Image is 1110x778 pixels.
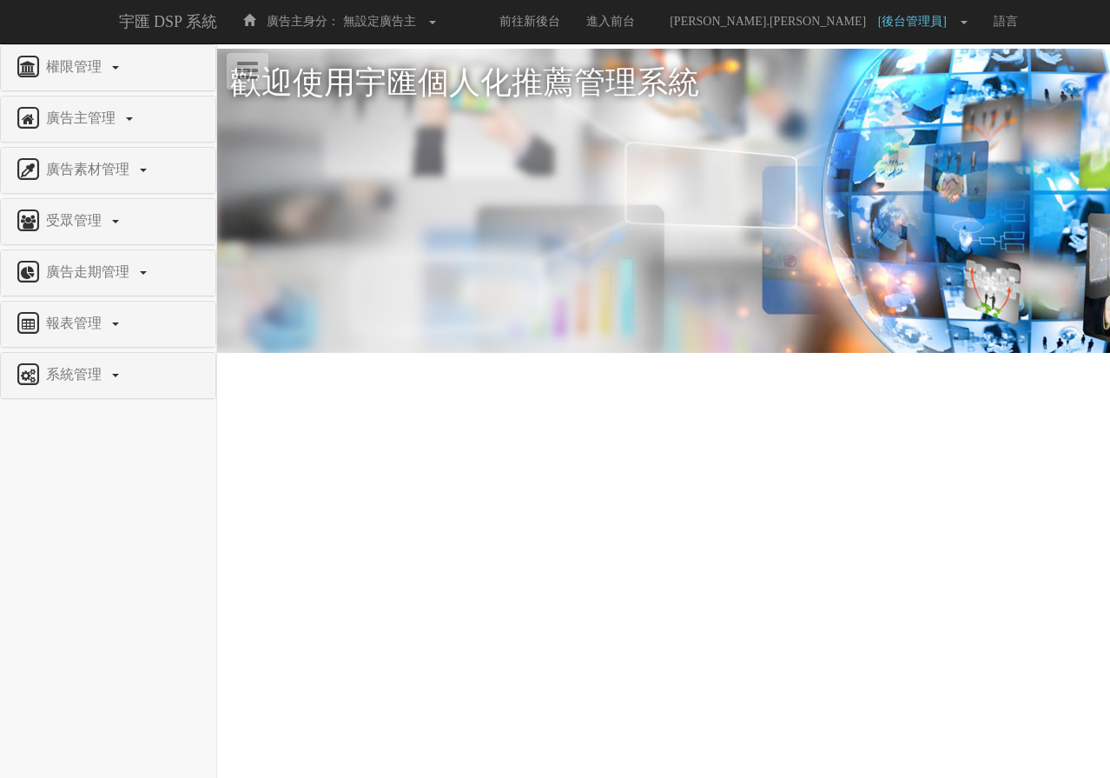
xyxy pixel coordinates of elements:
span: 廣告素材管理 [42,162,138,176]
span: 無設定廣告主 [343,15,416,28]
a: 權限管理 [14,54,202,82]
a: 廣告素材管理 [14,156,202,184]
a: 廣告走期管理 [14,259,202,287]
span: 報表管理 [42,316,110,330]
a: 廣告主管理 [14,105,202,133]
span: 系統管理 [42,367,110,382]
span: 廣告走期管理 [42,264,138,279]
span: 權限管理 [42,59,110,74]
span: 廣告主管理 [42,110,124,125]
span: [後台管理員] [878,15,955,28]
a: 系統管理 [14,362,202,389]
span: 廣告主身分： [267,15,340,28]
a: 報表管理 [14,310,202,338]
span: [PERSON_NAME].[PERSON_NAME] [661,15,875,28]
a: 受眾管理 [14,208,202,236]
span: 受眾管理 [42,213,110,228]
